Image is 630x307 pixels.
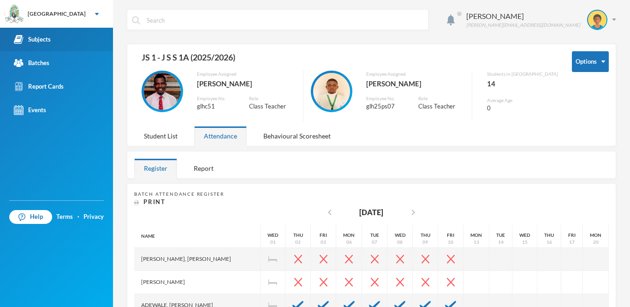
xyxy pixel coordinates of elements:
[14,82,64,91] div: Report Cards
[249,95,296,102] div: Role
[197,71,296,78] div: Employee Assigned
[572,51,609,72] button: Options
[346,239,352,246] div: 06
[267,232,278,239] div: Wed
[134,248,261,271] div: [PERSON_NAME], [PERSON_NAME]
[366,78,465,90] div: [PERSON_NAME]
[261,271,285,294] div: Independence Day
[83,212,104,222] a: Privacy
[197,78,296,90] div: [PERSON_NAME]
[56,212,73,222] a: Terms
[197,95,235,102] div: Employee No.
[77,212,79,222] div: ·
[470,232,482,239] div: Mon
[487,97,558,104] div: Average Age
[321,239,326,246] div: 03
[408,207,419,218] i: chevron_right
[14,35,51,44] div: Subjects
[395,232,405,239] div: Wed
[421,232,430,239] div: Thu
[487,104,558,113] div: 0
[422,239,428,246] div: 09
[487,71,558,78] div: Students in [GEOGRAPHIC_DATA]
[343,232,355,239] div: Mon
[134,158,177,178] div: Register
[9,210,52,224] a: Help
[270,239,276,246] div: 01
[447,232,454,239] div: Fri
[466,22,580,29] div: [PERSON_NAME][EMAIL_ADDRESS][DOMAIN_NAME]
[5,5,24,24] img: logo
[448,239,453,246] div: 10
[132,16,140,24] img: search
[544,232,554,239] div: Thu
[590,232,601,239] div: Mon
[144,73,181,110] img: EMPLOYEE
[370,232,379,239] div: Tue
[568,232,576,239] div: Fri
[418,95,465,102] div: Role
[194,126,247,146] div: Attendance
[324,207,335,218] i: chevron_left
[588,11,606,29] img: STUDENT
[14,105,46,115] div: Events
[498,239,504,246] div: 14
[134,191,224,197] span: Batch Attendance Register
[372,239,377,246] div: 07
[134,126,187,146] div: Student List
[293,232,303,239] div: Thu
[522,239,528,246] div: 15
[418,102,465,111] div: Class Teacher
[366,71,465,78] div: Employee Assigned
[134,225,261,248] div: Name
[487,78,558,90] div: 14
[366,95,404,102] div: Employee No.
[313,73,350,110] img: EMPLOYEE
[593,239,599,246] div: 20
[143,198,166,205] span: Print
[320,232,327,239] div: Fri
[466,11,580,22] div: [PERSON_NAME]
[28,10,86,18] div: [GEOGRAPHIC_DATA]
[519,232,530,239] div: Wed
[134,51,558,71] div: JS 1 - J S S 1A (2025/2026)
[184,158,223,178] div: Report
[569,239,575,246] div: 17
[359,207,383,218] div: [DATE]
[146,10,423,30] input: Search
[14,58,49,68] div: Batches
[254,126,340,146] div: Behavioural Scoresheet
[249,102,296,111] div: Class Teacher
[366,102,404,111] div: glh25ps07
[261,248,285,271] div: Independence Day
[197,102,235,111] div: glhc51
[496,232,505,239] div: Tue
[134,271,261,294] div: [PERSON_NAME]
[397,239,403,246] div: 08
[295,239,301,246] div: 02
[547,239,552,246] div: 16
[474,239,479,246] div: 13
